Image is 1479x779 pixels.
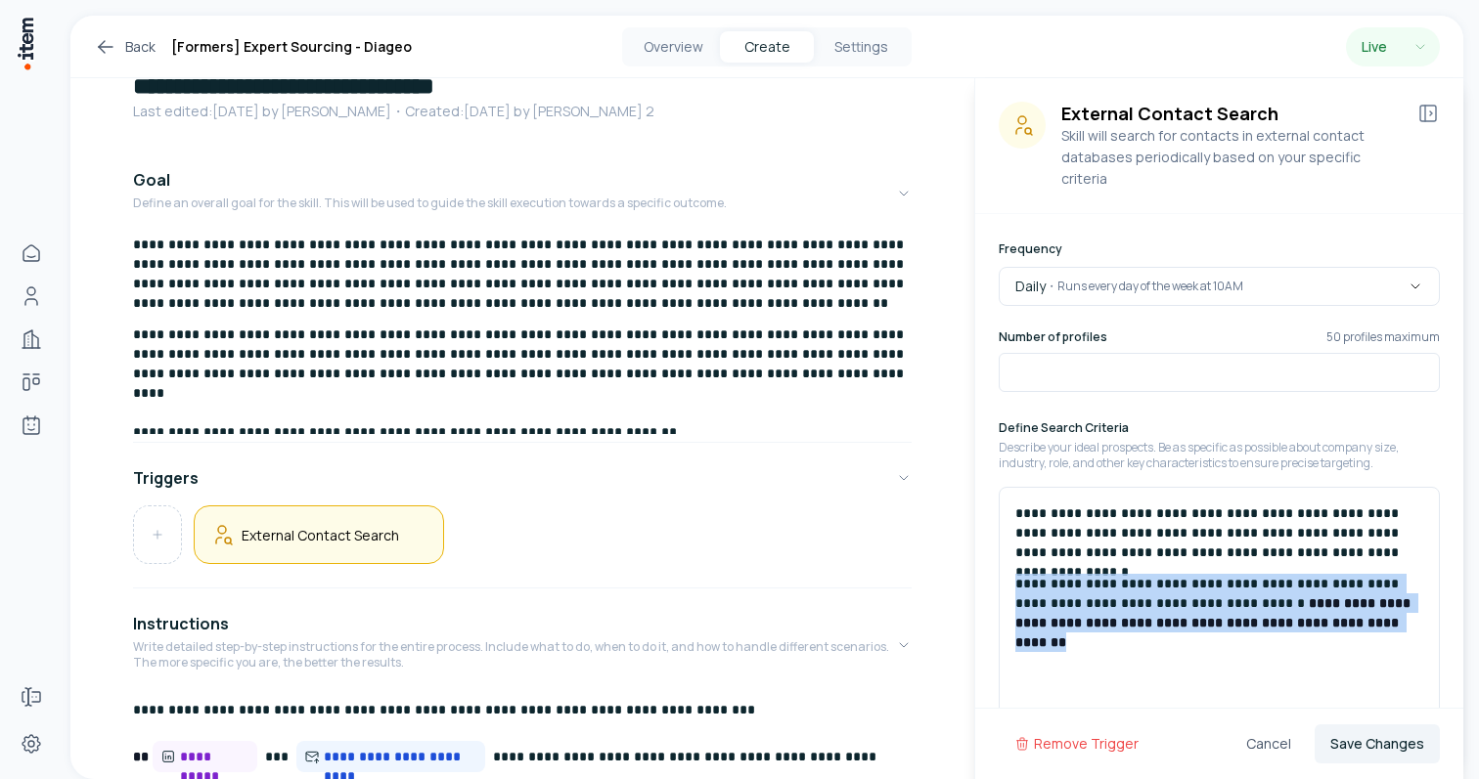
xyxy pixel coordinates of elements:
[171,35,412,59] h1: [Formers] Expert Sourcing - Diageo
[12,724,51,763] a: Settings
[1315,724,1440,763] button: Save Changes
[999,419,1440,436] h6: Define Search Criteria
[12,277,51,316] a: People
[94,35,156,59] a: Back
[133,235,912,434] div: GoalDefine an overall goal for the skill. This will be used to guide the skill execution towards ...
[16,16,35,71] img: Item Brain Logo
[133,195,727,211] p: Define an overall goal for the skill. This will be used to guide the skill execution towards a sp...
[1061,125,1401,190] p: Skill will search for contacts in external contact databases periodically based on your specific ...
[12,406,51,445] a: Agents
[999,440,1440,471] p: Describe your ideal prospects. Be as specific as possible about company size, industry, role, and...
[133,596,912,694] button: InstructionsWrite detailed step-by-step instructions for the entire process. Include what to do, ...
[133,639,896,671] p: Write detailed step-by-step instructions for the entire process. Include what to do, when to do i...
[133,168,170,192] h4: Goal
[1231,724,1307,763] button: Cancel
[133,466,199,490] h4: Triggers
[720,31,814,63] button: Create
[12,234,51,273] a: Home
[626,31,720,63] button: Overview
[1326,329,1440,345] p: 50 profiles maximum
[133,152,912,235] button: GoalDefine an overall goal for the skill. This will be used to guide the skill execution towards ...
[242,526,399,544] h5: External Contact Search
[12,677,51,716] a: Forms
[12,320,51,359] a: Companies
[1061,102,1401,125] h3: External Contact Search
[999,329,1107,345] label: Number of profiles
[814,31,908,63] button: Settings
[12,363,51,402] a: Deals
[133,505,912,580] div: Triggers
[133,612,229,635] h4: Instructions
[133,451,912,505] button: Triggers
[999,240,1062,257] label: Frequency
[999,724,1154,763] button: Remove Trigger
[133,102,912,121] p: Last edited: [DATE] by [PERSON_NAME] ・Created: [DATE] by [PERSON_NAME] 2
